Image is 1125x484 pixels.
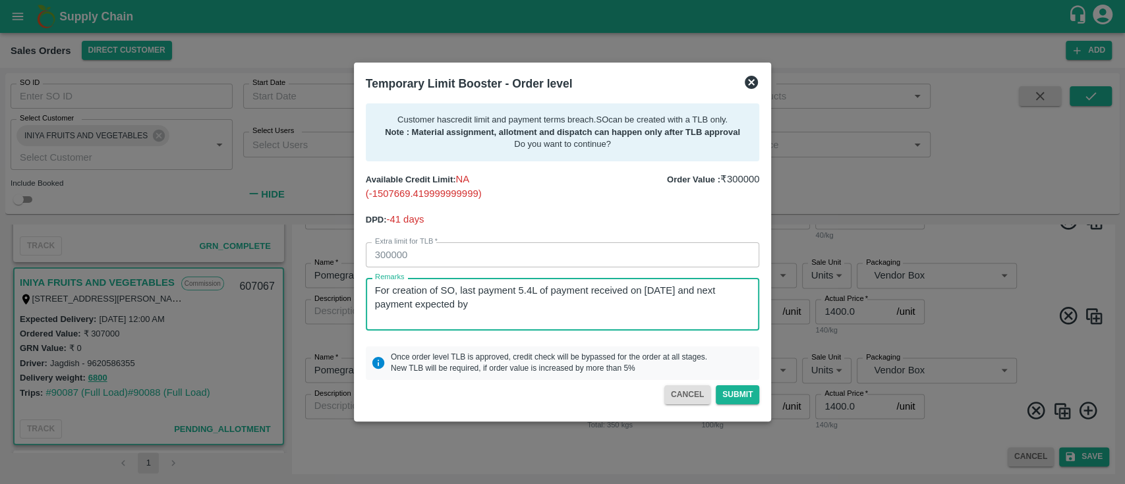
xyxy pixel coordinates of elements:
p: Note : Material assignment, allotment and dispatch can happen only after TLB approval [376,126,749,139]
button: Submit [716,385,759,404]
input: Enter value [366,242,760,267]
b: Order Value : [667,175,720,184]
span: -41 days [386,214,424,225]
p: Customer has credit limit and payment terms breach . SO can be created with a TLB only. [376,114,749,126]
b: Temporary Limit Booster - Order level [366,77,573,90]
label: Extra limit for TLB [375,236,438,247]
textarea: For creation of SO, last payment 5.4L of payment received on [DATE] and next payment expected by [375,284,751,325]
b: Available Credit Limit: [366,175,456,184]
label: Remarks [375,272,405,282]
button: CANCEL [664,385,710,404]
span: ₹ 300000 [720,174,760,184]
b: DPD: [366,215,387,225]
p: Do you want to continue? [376,138,749,151]
p: Once order level TLB is approved, credit check will be bypassed for the order at all stages. New ... [391,352,707,374]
